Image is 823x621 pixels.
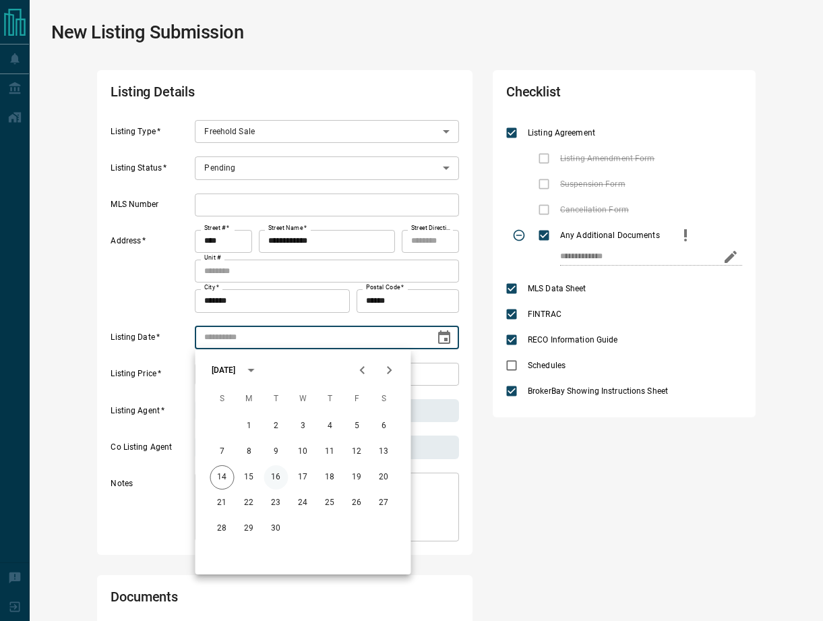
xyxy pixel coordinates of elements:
button: 21 [210,491,235,515]
label: Listing Agent [111,405,191,423]
span: Monday [237,386,262,413]
button: 5 [345,414,369,438]
button: 29 [237,516,262,541]
label: Postal Code [366,283,404,292]
div: Freehold Sale [195,120,459,143]
button: 22 [237,491,262,515]
button: calendar view is open, switch to year view [239,359,262,382]
h1: New Listing Submission [51,22,244,43]
button: 20 [372,465,396,490]
button: Choose date [431,324,458,351]
div: [DATE] [212,364,236,376]
span: Any Additional Documents [557,229,663,241]
button: 16 [264,465,288,490]
label: Street # [204,224,229,233]
button: edit [719,245,742,268]
button: 8 [237,440,262,464]
span: MLS Data Sheet [524,283,590,295]
span: RECO Information Guide [524,334,621,346]
label: Street Direction [411,224,452,233]
label: Address [111,235,191,312]
button: 30 [264,516,288,541]
span: Sunday [210,386,235,413]
button: Previous month [349,357,376,384]
label: Listing Status [111,162,191,180]
button: 23 [264,491,288,515]
label: Street Name [268,224,307,233]
span: Schedules [524,359,569,372]
span: Tuesday [264,386,288,413]
label: Co Listing Agent [111,442,191,459]
button: 18 [318,465,342,490]
button: 15 [237,465,262,490]
button: 1 [237,414,262,438]
label: Listing Type [111,126,191,144]
span: Thursday [318,386,342,413]
label: Listing Date [111,332,191,349]
button: 24 [291,491,315,515]
label: Unit # [204,254,221,262]
label: Listing Price [111,368,191,386]
span: Wednesday [291,386,315,413]
h2: Checklist [506,84,648,107]
span: Saturday [372,386,396,413]
span: Listing Amendment Form [557,152,658,165]
h2: Documents [111,589,319,612]
button: 28 [210,516,235,541]
span: Toggle Applicable [506,223,532,248]
button: 12 [345,440,369,464]
label: Notes [111,478,191,541]
button: 26 [345,491,369,515]
button: 6 [372,414,396,438]
button: 19 [345,465,369,490]
input: checklist input [560,248,714,266]
span: Friday [345,386,369,413]
button: 7 [210,440,235,464]
span: Cancellation Form [557,204,632,216]
button: Next month [376,357,403,384]
button: 3 [291,414,315,438]
button: 10 [291,440,315,464]
label: City [204,283,219,292]
span: Listing Agreement [524,127,599,139]
label: MLS Number [111,199,191,216]
h2: Listing Details [111,84,319,107]
button: 14 [210,465,235,490]
div: Pending [195,156,459,179]
button: 27 [372,491,396,515]
button: 25 [318,491,342,515]
button: 17 [291,465,315,490]
span: FINTRAC [524,308,565,320]
button: 13 [372,440,396,464]
button: 9 [264,440,288,464]
button: 2 [264,414,288,438]
span: Suspension Form [557,178,629,190]
button: 4 [318,414,342,438]
span: BrokerBay Showing Instructions Sheet [524,385,671,397]
button: priority [674,223,697,248]
button: 11 [318,440,342,464]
